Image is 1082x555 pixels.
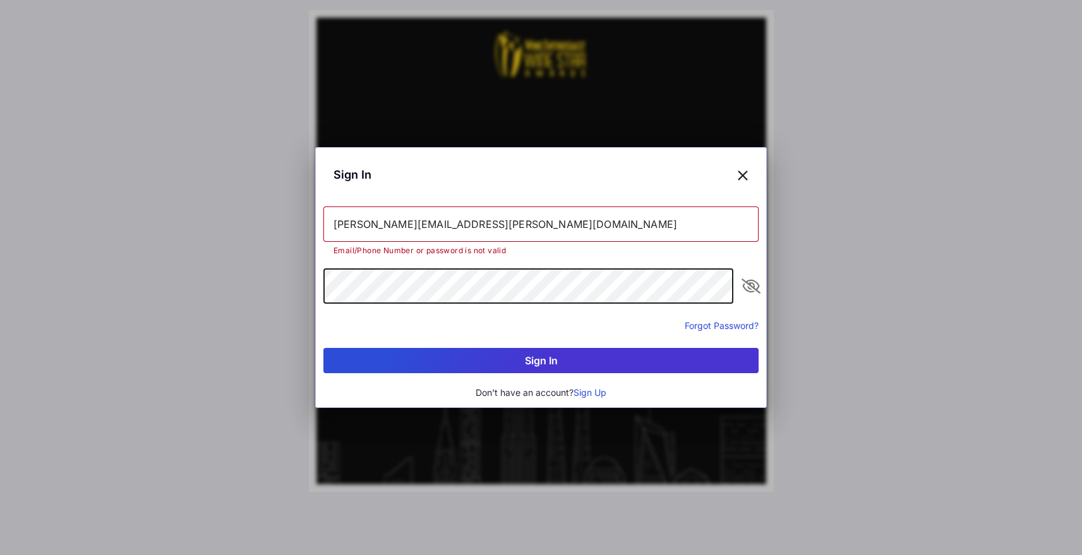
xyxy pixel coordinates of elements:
button: Forgot Password? [685,319,759,332]
div: Don't have an account? [323,386,759,400]
button: Sign In [323,348,759,373]
span: Sign In [334,166,371,183]
input: Email or Phone Number [323,206,759,242]
button: Sign Up [574,386,606,400]
div: Email/Phone Number or password is not valid [334,247,748,254]
i: appended action [743,278,759,294]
